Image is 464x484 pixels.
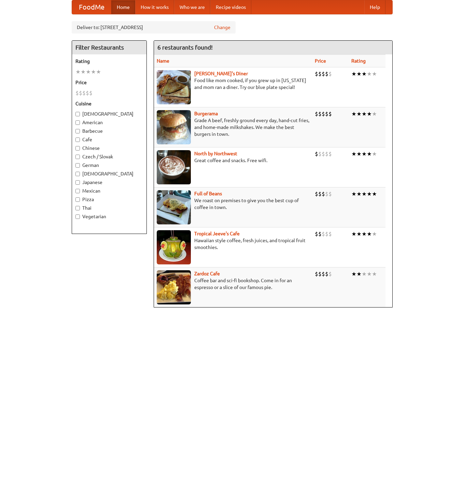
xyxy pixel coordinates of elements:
[157,197,309,211] p: We roast on premises to give you the best cup of coffee in town.
[351,190,356,198] li: ★
[351,150,356,158] li: ★
[318,70,322,78] li: $
[367,150,372,158] li: ★
[362,270,367,278] li: ★
[351,270,356,278] li: ★
[75,187,143,194] label: Mexican
[75,119,143,126] label: American
[75,89,79,97] li: $
[328,190,332,198] li: $
[75,58,143,65] h5: Rating
[75,170,143,177] label: [DEMOGRAPHIC_DATA]
[315,58,326,64] a: Price
[157,150,191,184] img: north.jpg
[135,0,174,14] a: How it works
[75,153,143,160] label: Czech / Slovak
[75,100,143,107] h5: Cuisine
[72,0,111,14] a: FoodMe
[157,277,309,291] p: Coffee bar and sci-fi bookshop. Come in for an espresso or a slice of our famous pie.
[356,70,362,78] li: ★
[194,231,240,236] a: Tropical Jeeve's Cafe
[86,68,91,76] li: ★
[325,70,328,78] li: $
[75,206,80,210] input: Thai
[72,21,236,34] div: Deliver to: [STREET_ADDRESS]
[356,110,362,118] li: ★
[210,0,251,14] a: Recipe videos
[372,230,377,238] li: ★
[372,190,377,198] li: ★
[75,120,80,125] input: American
[157,230,191,264] img: jeeves.jpg
[81,68,86,76] li: ★
[75,110,143,117] label: [DEMOGRAPHIC_DATA]
[328,150,332,158] li: $
[362,110,367,118] li: ★
[362,190,367,198] li: ★
[315,190,318,198] li: $
[372,270,377,278] li: ★
[75,163,80,168] input: German
[75,112,80,116] input: [DEMOGRAPHIC_DATA]
[322,110,325,118] li: $
[157,110,191,144] img: burgerama.jpg
[367,230,372,238] li: ★
[318,270,322,278] li: $
[75,189,80,193] input: Mexican
[75,128,143,134] label: Barbecue
[315,230,318,238] li: $
[157,157,309,164] p: Great coffee and snacks. Free wifi.
[75,145,143,152] label: Chinese
[364,0,385,14] a: Help
[325,270,328,278] li: $
[367,270,372,278] li: ★
[356,190,362,198] li: ★
[351,70,356,78] li: ★
[75,205,143,211] label: Thai
[367,70,372,78] li: ★
[315,150,318,158] li: $
[111,0,135,14] a: Home
[356,150,362,158] li: ★
[356,230,362,238] li: ★
[82,89,86,97] li: $
[194,111,218,116] a: Burgerama
[367,190,372,198] li: ★
[91,68,96,76] li: ★
[322,150,325,158] li: $
[194,151,237,156] a: North by Northwest
[157,44,213,51] ng-pluralize: 6 restaurants found!
[351,230,356,238] li: ★
[89,89,93,97] li: $
[325,110,328,118] li: $
[157,270,191,304] img: zardoz.jpg
[328,110,332,118] li: $
[372,110,377,118] li: ★
[194,271,220,276] b: Zardoz Cafe
[351,110,356,118] li: ★
[362,150,367,158] li: ★
[315,110,318,118] li: $
[315,70,318,78] li: $
[351,58,366,64] a: Rating
[75,196,143,203] label: Pizza
[328,70,332,78] li: $
[315,270,318,278] li: $
[86,89,89,97] li: $
[75,129,80,133] input: Barbecue
[157,58,169,64] a: Name
[372,150,377,158] li: ★
[362,70,367,78] li: ★
[322,230,325,238] li: $
[214,24,230,31] a: Change
[157,117,309,138] p: Grade A beef, freshly ground every day, hand-cut fries, and home-made milkshakes. We make the bes...
[367,110,372,118] li: ★
[75,162,143,169] label: German
[75,180,80,185] input: Japanese
[372,70,377,78] li: ★
[318,150,322,158] li: $
[318,110,322,118] li: $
